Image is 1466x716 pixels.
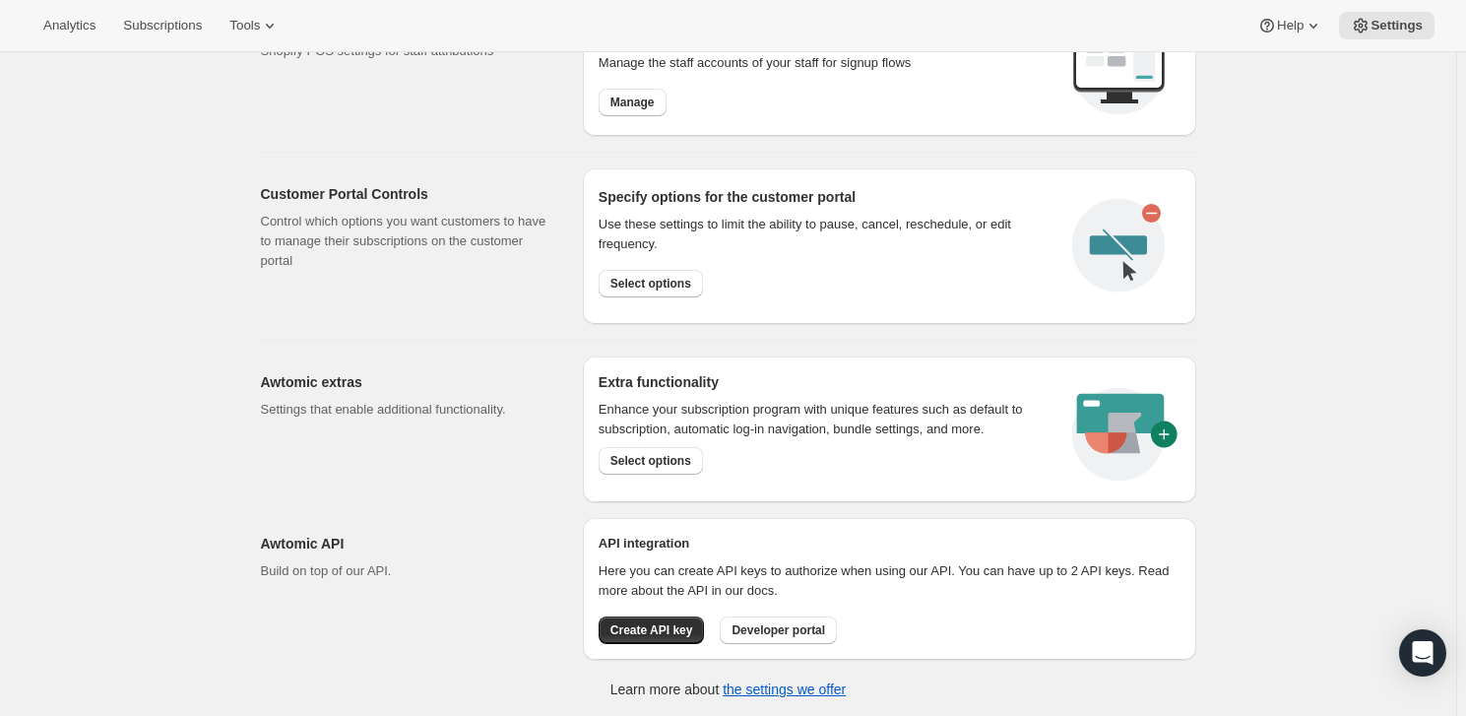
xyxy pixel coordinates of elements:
span: Create API key [610,622,693,638]
h2: Awtomic extras [261,372,551,392]
p: Manage the staff accounts of your staff for signup flows [599,53,1056,73]
p: Settings that enable additional functionality. [261,400,551,420]
div: Open Intercom Messenger [1399,629,1446,677]
h2: Extra functionality [599,372,719,392]
h2: Specify options for the customer portal [599,187,1056,207]
span: Developer portal [732,622,825,638]
button: Create API key [599,617,705,644]
button: Tools [218,12,291,39]
span: Subscriptions [123,18,202,33]
button: Select options [599,270,703,297]
h2: Customer Portal Controls [261,184,551,204]
button: Developer portal [720,617,837,644]
a: the settings we offer [723,682,846,697]
button: Help [1245,12,1335,39]
p: Learn more about [610,680,846,699]
p: Control which options you want customers to have to manage their subscriptions on the customer po... [261,212,551,271]
h2: API integration [599,534,1180,553]
button: Subscriptions [111,12,214,39]
h2: Awtomic API [261,534,551,553]
span: Select options [610,276,691,292]
p: Here you can create API keys to authorize when using our API. You can have up to 2 API keys. Read... [599,561,1180,601]
span: Select options [610,453,691,469]
button: Analytics [32,12,107,39]
p: Enhance your subscription program with unique features such as default to subscription, automatic... [599,400,1049,439]
button: Settings [1339,12,1434,39]
p: Build on top of our API. [261,561,551,581]
span: Analytics [43,18,96,33]
button: Select options [599,447,703,475]
span: Help [1277,18,1304,33]
span: Manage [610,95,655,110]
span: Tools [229,18,260,33]
span: Settings [1370,18,1423,33]
div: Use these settings to limit the ability to pause, cancel, reschedule, or edit frequency. [599,215,1056,254]
button: Manage [599,89,667,116]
